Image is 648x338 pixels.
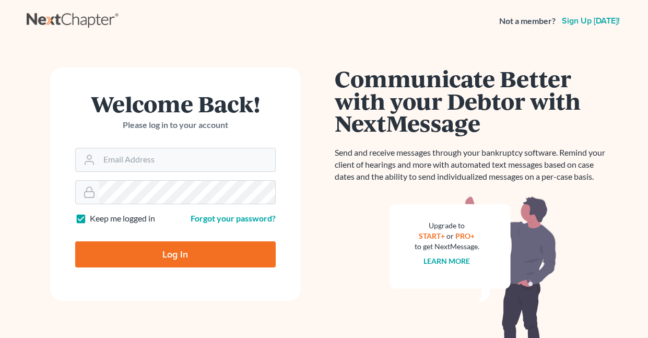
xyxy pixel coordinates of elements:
span: or [446,231,454,240]
input: Email Address [99,148,275,171]
p: Send and receive messages through your bankruptcy software. Remind your client of hearings and mo... [335,147,611,183]
p: Please log in to your account [75,119,276,131]
a: Learn more [423,257,470,265]
a: Forgot your password? [191,213,276,223]
a: START+ [419,231,445,240]
div: to get NextMessage. [415,241,479,252]
input: Log In [75,241,276,267]
strong: Not a member? [499,15,556,27]
div: Upgrade to [415,220,479,231]
h1: Communicate Better with your Debtor with NextMessage [335,67,611,134]
a: PRO+ [455,231,475,240]
a: Sign up [DATE]! [560,17,622,25]
label: Keep me logged in [90,213,155,225]
h1: Welcome Back! [75,92,276,115]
